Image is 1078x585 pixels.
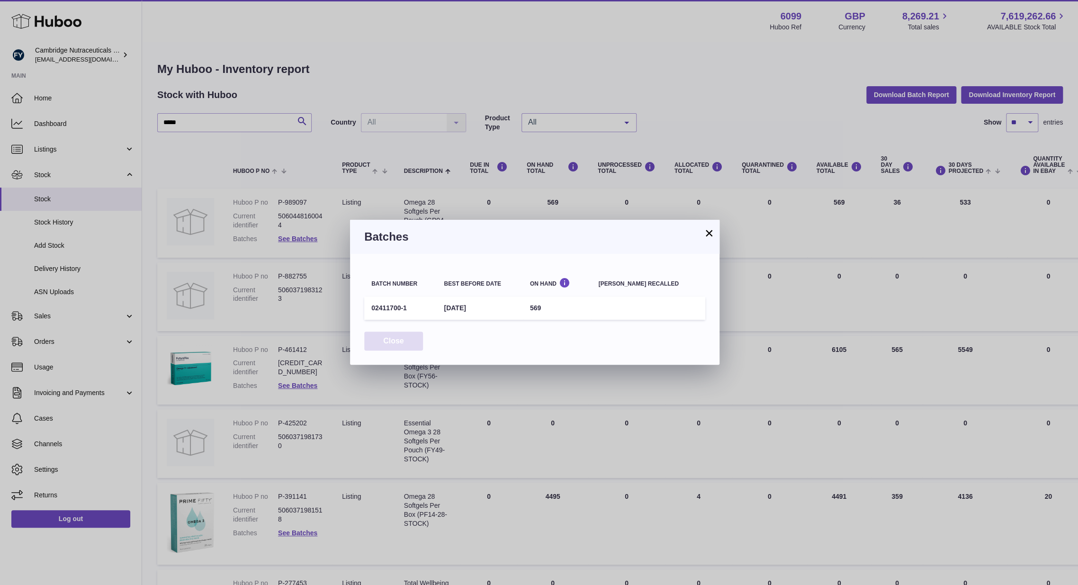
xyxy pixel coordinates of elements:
h3: Batches [364,229,705,244]
div: Batch number [371,281,430,287]
td: [DATE] [437,297,522,320]
button: Close [364,332,423,351]
div: On Hand [530,278,584,287]
td: 02411700-1 [364,297,437,320]
div: Best before date [444,281,515,287]
td: 569 [523,297,592,320]
button: × [703,227,715,239]
div: [PERSON_NAME] recalled [599,281,698,287]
